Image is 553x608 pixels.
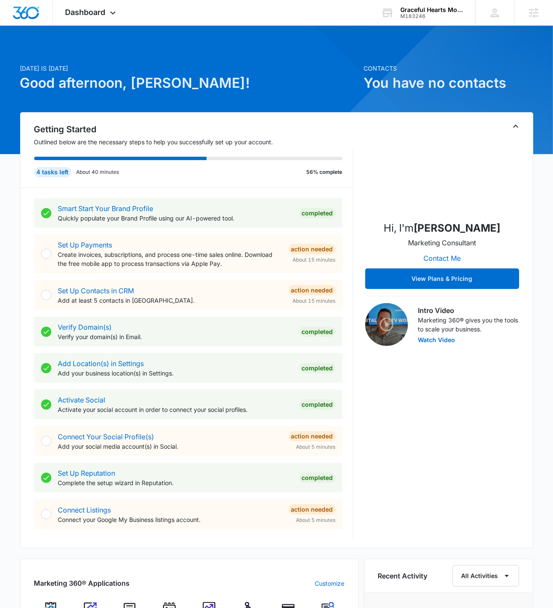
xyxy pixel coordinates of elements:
[58,506,111,514] a: Connect Listings
[20,64,359,73] p: [DATE] is [DATE]
[511,121,521,131] button: Toggle Collapse
[58,432,154,441] a: Connect Your Social Profile(s)
[365,303,408,346] img: Intro Video
[289,285,336,295] div: Action Needed
[400,6,463,13] div: account name
[289,431,336,441] div: Action Needed
[58,405,293,414] p: Activate your social account in order to connect your social profiles.
[65,8,106,17] span: Dashboard
[58,332,293,341] p: Verify your domain(s) in Email.
[34,123,353,136] h2: Getting Started
[58,469,115,477] a: Set Up Reputation
[20,73,359,93] h1: Good afternoon, [PERSON_NAME]!
[299,399,336,410] div: Completed
[58,250,282,268] p: Create invoices, subscriptions, and process one-time sales online. Download the free mobile app t...
[77,168,119,176] p: About 40 minutes
[58,296,282,305] p: Add at least 5 contacts in [GEOGRAPHIC_DATA].
[289,504,336,515] div: Action Needed
[365,268,519,289] button: View Plans & Pricing
[415,248,469,268] button: Contact Me
[418,337,455,343] button: Watch Video
[58,241,112,249] a: Set Up Payments
[58,214,293,223] p: Quickly populate your Brand Profile using our AI-powered tool.
[58,204,154,213] a: Smart Start Your Brand Profile
[299,473,336,483] div: Completed
[378,571,428,581] h6: Recent Activity
[414,222,500,234] strong: [PERSON_NAME]
[58,442,282,451] p: Add your social media account(s) in Social.
[307,168,343,176] p: 56% complete
[34,137,353,146] p: Outlined below are the necessary steps to help you successfully set up your account.
[299,327,336,337] div: Completed
[34,578,130,588] h2: Marketing 360® Applications
[364,64,533,73] p: Contacts
[315,579,345,588] a: Customize
[289,244,336,254] div: Action Needed
[293,297,336,305] span: About 15 minutes
[299,363,336,373] div: Completed
[58,369,293,378] p: Add your business location(s) in Settings.
[58,515,282,524] p: Connect your Google My Business listings account.
[58,323,112,331] a: Verify Domain(s)
[364,73,533,93] h1: You have no contacts
[452,565,519,587] button: All Activities
[418,305,519,316] h3: Intro Video
[296,516,336,524] span: About 5 minutes
[408,238,476,248] p: Marketing Consultant
[34,167,71,177] div: 4 tasks left
[58,478,293,487] p: Complete the setup wizard in Reputation.
[299,208,336,218] div: Completed
[400,13,463,19] div: account id
[399,128,485,214] img: Kristina Mcvay
[58,286,134,295] a: Set Up Contacts in CRM
[293,256,336,264] span: About 15 minutes
[58,396,106,404] a: Activate Social
[418,316,519,334] p: Marketing 360® gives you the tools to scale your business.
[58,359,144,368] a: Add Location(s) in Settings
[296,443,336,451] span: About 5 minutes
[384,221,500,236] p: Hi, I'm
